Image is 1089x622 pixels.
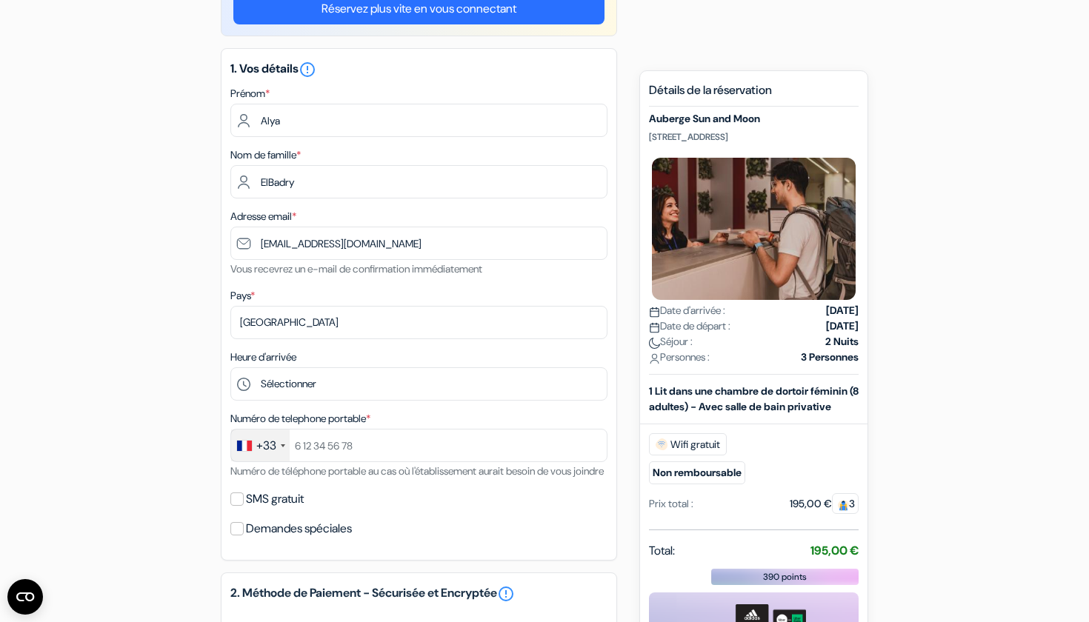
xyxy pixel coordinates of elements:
strong: [DATE] [826,303,859,318]
div: Prix total : [649,496,693,512]
a: error_outline [497,585,515,603]
div: France: +33 [231,429,290,461]
button: Open CMP widget [7,579,43,615]
img: calendar.svg [649,307,660,318]
small: Numéro de téléphone portable au cas où l'établissement aurait besoin de vous joindre [230,464,604,478]
strong: 195,00 € [810,543,859,558]
label: Heure d'arrivée [230,350,296,365]
span: Wifi gratuit [649,433,727,455]
input: Entrer le nom de famille [230,165,607,198]
img: guest.svg [838,500,849,511]
small: Non remboursable [649,461,745,484]
span: Date d'arrivée : [649,303,725,318]
span: Date de départ : [649,318,730,334]
img: calendar.svg [649,322,660,333]
label: Numéro de telephone portable [230,411,370,427]
span: Personnes : [649,350,710,365]
h5: 2. Méthode de Paiement - Sécurisée et Encryptée [230,585,607,603]
p: [STREET_ADDRESS] [649,131,859,143]
label: Nom de famille [230,147,301,163]
input: Entrer adresse e-mail [230,227,607,260]
label: Pays [230,288,255,304]
span: Séjour : [649,334,693,350]
strong: 3 Personnes [801,350,859,365]
input: 6 12 34 56 78 [230,429,607,462]
span: Total: [649,542,675,560]
strong: 2 Nuits [825,334,859,350]
h5: Détails de la réservation [649,83,859,107]
img: user_icon.svg [649,353,660,364]
img: free_wifi.svg [656,438,667,450]
input: Entrez votre prénom [230,104,607,137]
label: Demandes spéciales [246,518,352,539]
i: error_outline [299,61,316,78]
span: 390 points [763,570,807,583]
h5: 1. Vos détails [230,61,607,78]
label: Adresse email [230,209,296,224]
small: Vous recevrez un e-mail de confirmation immédiatement [230,262,482,275]
label: Prénom [230,86,270,101]
label: SMS gratuit [246,489,304,509]
div: +33 [256,437,276,455]
div: 195,00 € [790,496,859,512]
a: error_outline [299,61,316,76]
img: moon.svg [649,338,660,349]
strong: [DATE] [826,318,859,334]
b: 1 Lit dans une chambre de dortoir féminin (8 adultes) - Avec salle de bain privative [649,384,859,413]
span: 3 [832,493,859,514]
h5: Auberge Sun and Moon [649,113,859,125]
